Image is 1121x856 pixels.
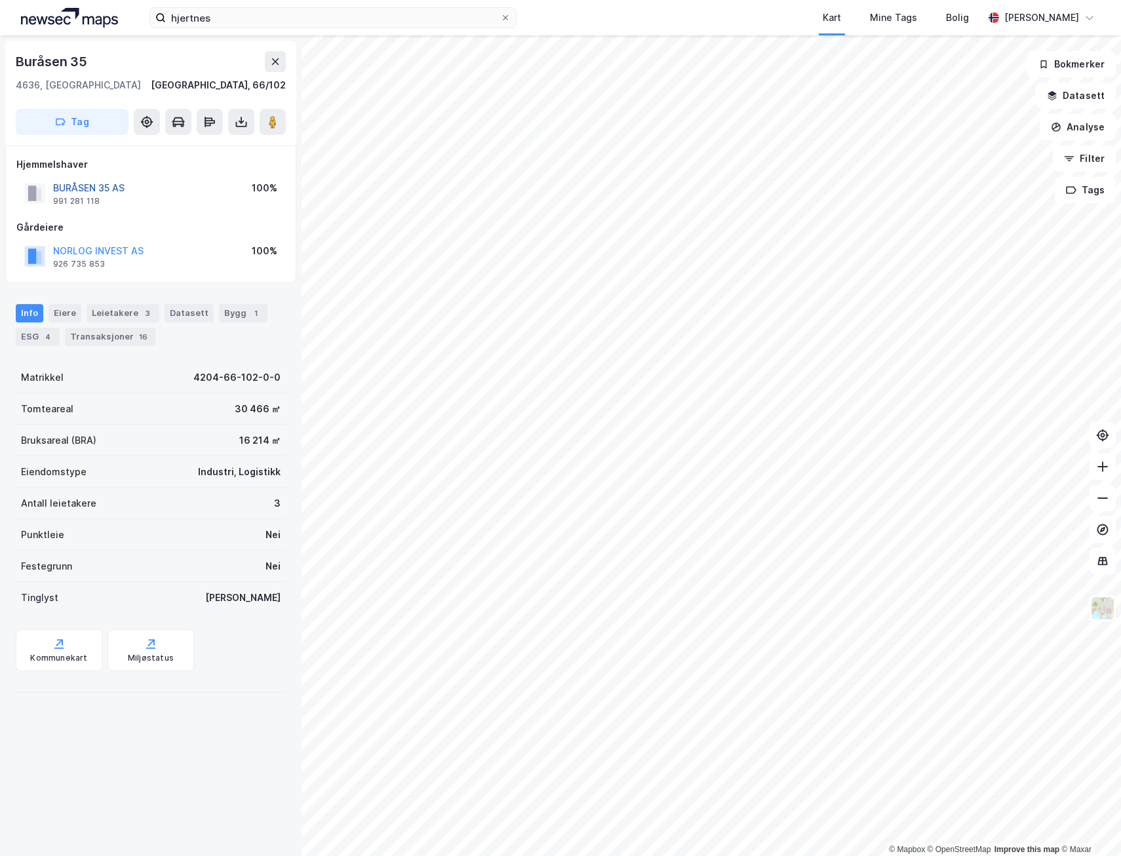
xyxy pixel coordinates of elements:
[41,330,54,343] div: 4
[252,180,277,196] div: 100%
[49,304,81,322] div: Eiere
[1055,793,1121,856] iframe: Chat Widget
[136,330,150,343] div: 16
[235,401,281,417] div: 30 466 ㎡
[994,845,1059,854] a: Improve this map
[16,304,43,322] div: Info
[21,558,72,574] div: Festegrunn
[21,433,96,448] div: Bruksareal (BRA)
[21,527,64,543] div: Punktleie
[252,243,277,259] div: 100%
[219,304,267,322] div: Bygg
[16,109,128,135] button: Tag
[1027,51,1116,77] button: Bokmerker
[21,464,87,480] div: Eiendomstype
[65,328,155,346] div: Transaksjoner
[1090,596,1115,621] img: Z
[87,304,159,322] div: Leietakere
[193,370,281,385] div: 4204-66-102-0-0
[265,527,281,543] div: Nei
[1040,114,1116,140] button: Analyse
[265,558,281,574] div: Nei
[16,220,285,235] div: Gårdeiere
[141,307,154,320] div: 3
[53,196,100,206] div: 991 281 118
[21,401,73,417] div: Tomteareal
[16,157,285,172] div: Hjemmelshaver
[870,10,917,26] div: Mine Tags
[21,370,64,385] div: Matrikkel
[249,307,262,320] div: 1
[151,77,286,93] div: [GEOGRAPHIC_DATA], 66/102
[21,496,96,511] div: Antall leietakere
[1036,83,1116,109] button: Datasett
[166,8,500,28] input: Søk på adresse, matrikkel, gårdeiere, leietakere eller personer
[1055,177,1116,203] button: Tags
[1004,10,1079,26] div: [PERSON_NAME]
[16,77,141,93] div: 4636, [GEOGRAPHIC_DATA]
[53,259,105,269] div: 926 735 853
[165,304,214,322] div: Datasett
[16,51,90,72] div: Buråsen 35
[239,433,281,448] div: 16 214 ㎡
[205,590,281,606] div: [PERSON_NAME]
[21,8,118,28] img: logo.a4113a55bc3d86da70a041830d287a7e.svg
[823,10,841,26] div: Kart
[928,845,991,854] a: OpenStreetMap
[30,653,87,663] div: Kommunekart
[1053,146,1116,172] button: Filter
[274,496,281,511] div: 3
[946,10,969,26] div: Bolig
[128,653,174,663] div: Miljøstatus
[21,590,58,606] div: Tinglyst
[198,464,281,480] div: Industri, Logistikk
[889,845,925,854] a: Mapbox
[16,328,60,346] div: ESG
